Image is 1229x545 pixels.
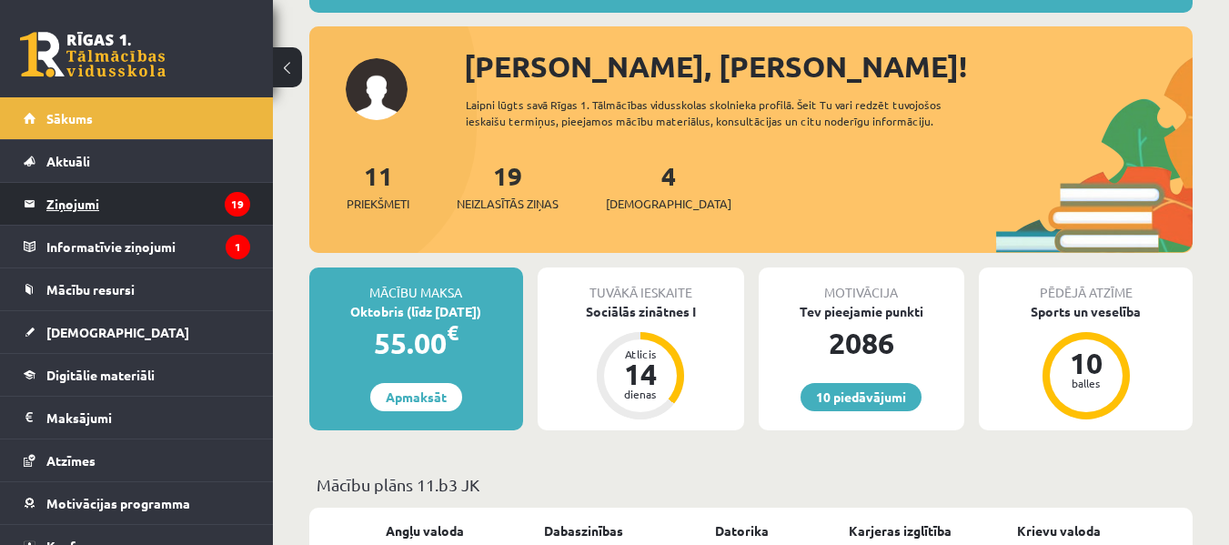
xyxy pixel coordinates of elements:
a: 11Priekšmeti [347,159,409,213]
span: [DEMOGRAPHIC_DATA] [46,324,189,340]
a: Sports un veselība 10 balles [979,302,1193,422]
a: Rīgas 1. Tālmācības vidusskola [20,32,166,77]
div: Laipni lūgts savā Rīgas 1. Tālmācības vidusskolas skolnieka profilā. Šeit Tu vari redzēt tuvojošo... [466,96,996,129]
i: 1 [226,235,250,259]
span: Mācību resursi [46,281,135,298]
a: [DEMOGRAPHIC_DATA] [24,311,250,353]
div: dienas [613,389,668,399]
div: Pēdējā atzīme [979,267,1193,302]
legend: Ziņojumi [46,183,250,225]
a: Ziņojumi19 [24,183,250,225]
span: € [447,319,458,346]
p: Mācību plāns 11.b3 JK [317,472,1185,497]
span: [DEMOGRAPHIC_DATA] [606,195,731,213]
a: Apmaksāt [370,383,462,411]
div: 14 [613,359,668,389]
a: Digitālie materiāli [24,354,250,396]
div: 2086 [759,321,965,365]
div: balles [1059,378,1113,389]
div: Sociālās zinātnes I [538,302,744,321]
div: Tev pieejamie punkti [759,302,965,321]
a: 19Neizlasītās ziņas [457,159,559,213]
div: Atlicis [613,348,668,359]
span: Motivācijas programma [46,495,190,511]
span: Neizlasītās ziņas [457,195,559,213]
div: 55.00 [309,321,523,365]
span: Digitālie materiāli [46,367,155,383]
a: 10 piedāvājumi [801,383,922,411]
a: Aktuāli [24,140,250,182]
div: Oktobris (līdz [DATE]) [309,302,523,321]
a: Atzīmes [24,439,250,481]
div: Tuvākā ieskaite [538,267,744,302]
span: Priekšmeti [347,195,409,213]
a: Motivācijas programma [24,482,250,524]
a: Karjeras izglītība [849,521,952,540]
i: 19 [225,192,250,217]
div: [PERSON_NAME], [PERSON_NAME]! [464,45,1193,88]
span: Atzīmes [46,452,96,469]
div: Mācību maksa [309,267,523,302]
a: Maksājumi [24,397,250,439]
div: Motivācija [759,267,965,302]
legend: Maksājumi [46,397,250,439]
span: Sākums [46,110,93,126]
a: Informatīvie ziņojumi1 [24,226,250,267]
legend: Informatīvie ziņojumi [46,226,250,267]
a: Krievu valoda [1017,521,1101,540]
a: Dabaszinības [544,521,623,540]
a: Datorika [715,521,769,540]
a: Sociālās zinātnes I Atlicis 14 dienas [538,302,744,422]
a: Mācību resursi [24,268,250,310]
div: 10 [1059,348,1113,378]
a: Sākums [24,97,250,139]
div: Sports un veselība [979,302,1193,321]
a: Angļu valoda [386,521,464,540]
a: 4[DEMOGRAPHIC_DATA] [606,159,731,213]
span: Aktuāli [46,153,90,169]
